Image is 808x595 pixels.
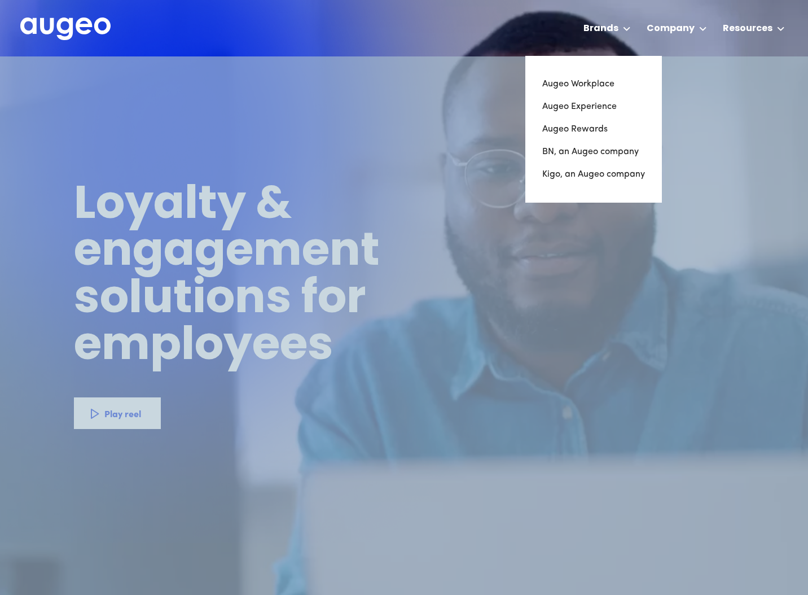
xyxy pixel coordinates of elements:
[647,22,695,36] div: Company
[20,17,111,41] a: home
[542,163,645,186] a: Kigo, an Augeo company
[542,95,645,118] a: Augeo Experience
[723,22,772,36] div: Resources
[583,22,618,36] div: Brands
[542,118,645,141] a: Augeo Rewards
[542,141,645,163] a: BN, an Augeo company
[20,17,111,41] img: Augeo's full logo in white.
[542,73,645,95] a: Augeo Workplace
[525,56,662,203] nav: Brands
